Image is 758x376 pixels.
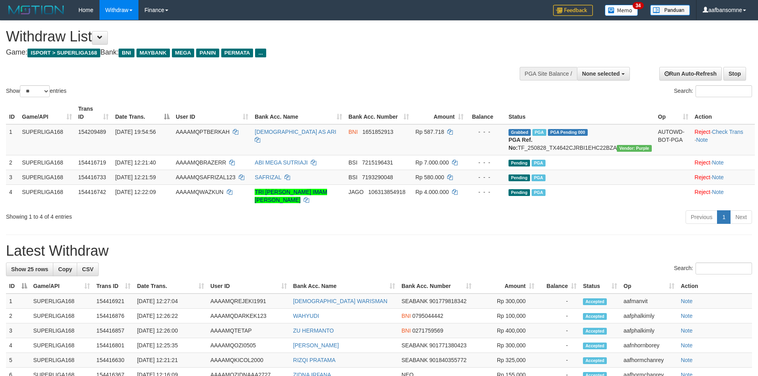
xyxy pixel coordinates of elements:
[659,67,722,80] a: Run Auto-Refresh
[401,298,428,304] span: SEABANK
[221,49,253,57] span: PERMATA
[520,67,577,80] div: PGA Site Balance /
[6,49,497,57] h4: Game: Bank:
[112,102,172,124] th: Date Trans.: activate to sort column descending
[553,5,593,16] img: Feedback.jpg
[696,85,752,97] input: Search:
[470,128,502,136] div: - - -
[412,313,443,319] span: Copy 0795044442 to clipboard
[538,294,580,309] td: -
[583,328,607,335] span: Accepted
[30,309,94,323] td: SUPERLIGA168
[505,102,655,124] th: Status
[6,323,30,338] td: 3
[53,262,77,276] a: Copy
[349,159,358,166] span: BSI
[30,294,94,309] td: SUPERLIGA168
[681,342,693,349] a: Note
[368,189,405,195] span: Copy 106313854918 to clipboard
[78,129,106,135] span: 154209489
[415,189,449,195] span: Rp 4.000.000
[78,174,106,180] span: 154416733
[681,298,693,304] a: Note
[255,159,308,166] a: ABI MEGA SUTRIAJI
[532,129,546,136] span: Marked by aafchhiseyha
[686,210,717,224] a: Previous
[20,85,50,97] select: Showentries
[6,170,19,184] td: 3
[620,309,678,323] td: aafphalkimly
[19,170,75,184] td: SUPERLIGA168
[617,145,651,152] span: Vendor URL: https://trx4.1velocity.biz
[398,279,475,294] th: Bank Acc. Number: activate to sort column ascending
[27,49,100,57] span: ISPORT > SUPERLIGA168
[538,353,580,368] td: -
[695,129,711,135] a: Reject
[134,323,207,338] td: [DATE] 12:26:00
[255,189,327,203] a: TRI [PERSON_NAME] IMAM [PERSON_NAME]
[75,102,112,124] th: Trans ID: activate to sort column ascending
[290,279,398,294] th: Bank Acc. Name: activate to sort column ascending
[6,29,497,45] h1: Withdraw List
[6,338,30,353] td: 4
[82,266,94,272] span: CSV
[692,155,755,170] td: ·
[30,323,94,338] td: SUPERLIGA168
[58,266,72,272] span: Copy
[30,338,94,353] td: SUPERLIGA168
[538,323,580,338] td: -
[577,67,630,80] button: None selected
[467,102,505,124] th: Balance
[415,174,444,180] span: Rp 580.000
[115,159,156,166] span: [DATE] 12:21:40
[255,49,266,57] span: ...
[583,313,607,320] span: Accepted
[717,210,731,224] a: 1
[362,159,393,166] span: Copy 7215196431 to clipboard
[19,155,75,170] td: SUPERLIGA168
[538,338,580,353] td: -
[255,129,336,135] a: [DEMOGRAPHIC_DATA] AS ARI
[30,279,94,294] th: Game/API: activate to sort column ascending
[362,174,393,180] span: Copy 7193290048 to clipboard
[176,189,224,195] span: AAAAMQWAZKUN
[93,279,134,294] th: Trans ID: activate to sort column ascending
[692,184,755,207] td: ·
[115,189,156,195] span: [DATE] 12:22:09
[674,85,752,97] label: Search:
[415,129,444,135] span: Rp 587.718
[695,189,711,195] a: Reject
[692,102,755,124] th: Action
[173,102,252,124] th: User ID: activate to sort column ascending
[429,357,466,363] span: Copy 901840355772 to clipboard
[712,174,724,180] a: Note
[655,102,692,124] th: Op: activate to sort column ascending
[119,49,134,57] span: BNI
[293,342,339,349] a: [PERSON_NAME]
[93,294,134,309] td: 154416921
[509,174,530,181] span: Pending
[620,279,678,294] th: Op: activate to sort column ascending
[538,279,580,294] th: Balance: activate to sort column ascending
[509,137,532,151] b: PGA Ref. No:
[401,313,411,319] span: BNI
[470,188,502,196] div: - - -
[293,298,388,304] a: [DEMOGRAPHIC_DATA] WARISMAN
[207,338,290,353] td: AAAAMQOZI0505
[580,279,620,294] th: Status: activate to sort column ascending
[681,313,693,319] a: Note
[730,210,752,224] a: Next
[620,338,678,353] td: aafnhornborey
[255,174,281,180] a: SAFRIZAL
[6,309,30,323] td: 2
[134,294,207,309] td: [DATE] 12:27:04
[475,294,538,309] td: Rp 300,000
[6,279,30,294] th: ID: activate to sort column descending
[678,279,752,294] th: Action
[134,309,207,323] td: [DATE] 12:26:22
[415,159,449,166] span: Rp 7.000.000
[115,174,156,180] span: [DATE] 12:21:59
[475,309,538,323] td: Rp 100,000
[633,2,643,9] span: 34
[583,343,607,349] span: Accepted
